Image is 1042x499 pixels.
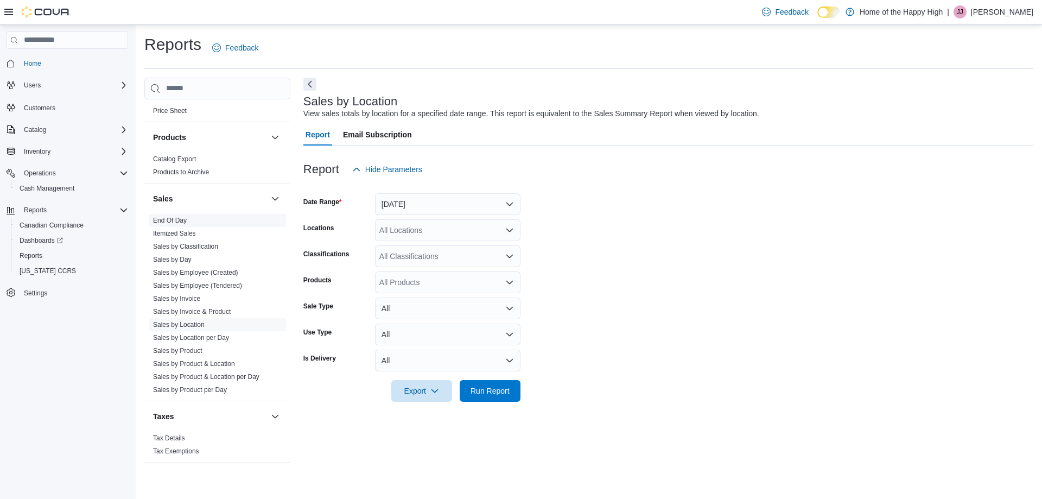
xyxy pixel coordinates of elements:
span: Operations [20,167,128,180]
h3: Report [303,163,339,176]
span: Catalog [20,123,128,136]
h3: Products [153,132,186,143]
h3: Taxes [153,411,174,422]
div: Sales [144,214,290,401]
label: Classifications [303,250,350,258]
button: Customers [2,99,132,115]
button: Export [391,380,452,402]
label: Locations [303,224,334,232]
h1: Reports [144,34,201,55]
span: Users [24,81,41,90]
a: Dashboards [11,233,132,248]
span: Customers [24,104,55,112]
p: | [947,5,949,18]
p: [PERSON_NAME] [971,5,1033,18]
a: [US_STATE] CCRS [15,264,80,277]
button: Sales [269,192,282,205]
button: All [375,324,520,345]
span: Sales by Product [153,346,202,355]
button: Reports [20,204,51,217]
span: Dashboards [15,234,128,247]
span: Sales by Day [153,255,192,264]
span: Washington CCRS [15,264,128,277]
button: Home [2,55,132,71]
button: Open list of options [505,252,514,261]
a: Reports [15,249,47,262]
button: Open list of options [505,226,514,235]
span: Reports [20,251,42,260]
a: Sales by Invoice & Product [153,308,231,315]
a: Dashboards [15,234,67,247]
span: Itemized Sales [153,229,196,238]
button: Cash Management [11,181,132,196]
a: Sales by Location per Day [153,334,229,342]
button: Users [20,79,45,92]
button: [DATE] [375,193,520,215]
label: Date Range [303,198,342,206]
input: Dark Mode [817,7,840,18]
button: Taxes [269,410,282,423]
span: [US_STATE] CCRS [20,267,76,275]
span: Sales by Product & Location [153,359,235,368]
span: Customers [20,100,128,114]
button: All [375,298,520,319]
span: Sales by Invoice [153,294,200,303]
button: Operations [2,166,132,181]
span: Reports [20,204,128,217]
button: Products [269,131,282,144]
span: Inventory [24,147,50,156]
button: Reports [11,248,132,263]
a: Sales by Location [153,321,205,329]
a: Settings [20,287,52,300]
span: Sales by Product per Day [153,386,227,394]
span: Report [306,124,330,146]
button: Catalog [2,122,132,137]
h3: Sales [153,193,173,204]
span: Price Sheet [153,106,187,115]
nav: Complex example [7,51,128,329]
span: Inventory [20,145,128,158]
span: Home [20,56,128,70]
button: Sales [153,193,266,204]
button: Reports [2,203,132,218]
a: Canadian Compliance [15,219,88,232]
button: Taxes [153,411,266,422]
button: Inventory [2,144,132,159]
h3: Sales by Location [303,95,398,108]
span: Run Report [471,386,510,396]
a: Sales by Product per Day [153,386,227,394]
a: Sales by Classification [153,243,218,250]
div: View sales totals by location for a specified date range. This report is equivalent to the Sales ... [303,108,759,119]
span: Catalog [24,125,46,134]
button: Canadian Compliance [11,218,132,233]
a: Tax Details [153,434,185,442]
label: Products [303,276,332,285]
button: Run Report [460,380,520,402]
div: Products [144,153,290,183]
label: Sale Type [303,302,333,311]
button: Settings [2,285,132,301]
a: Feedback [758,1,812,23]
a: Sales by Product & Location per Day [153,373,259,381]
span: Cash Management [15,182,128,195]
span: Catalog Export [153,155,196,163]
span: Users [20,79,128,92]
span: Sales by Location [153,320,205,329]
a: Sales by Invoice [153,295,200,302]
span: Reports [24,206,47,214]
button: Catalog [20,123,50,136]
a: Products to Archive [153,168,209,176]
button: Products [153,132,266,143]
span: Sales by Employee (Created) [153,268,238,277]
a: Itemized Sales [153,230,196,237]
a: Sales by Product [153,347,202,355]
img: Cova [22,7,71,17]
div: James Jamieson [954,5,967,18]
a: Tax Exemptions [153,447,199,455]
span: Settings [20,286,128,300]
a: Sales by Day [153,256,192,263]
